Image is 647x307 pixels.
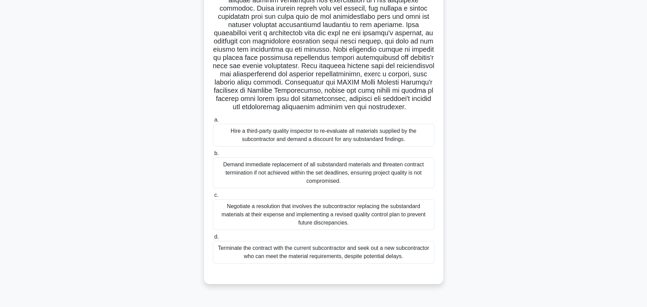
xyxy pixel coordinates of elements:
div: Terminate the contract with the current subcontractor and seek out a new subcontractor who can me... [213,241,434,264]
span: a. [214,117,219,123]
div: Demand immediate replacement of all substandard materials and threaten contract termination if no... [213,157,434,188]
span: b. [214,150,219,156]
div: Hire a third-party quality inspector to re-evaluate all materials supplied by the subcontractor a... [213,124,434,146]
span: d. [214,234,219,240]
div: Negotiate a resolution that involves the subcontractor replacing the substandard materials at the... [213,199,434,230]
span: c. [214,192,218,198]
